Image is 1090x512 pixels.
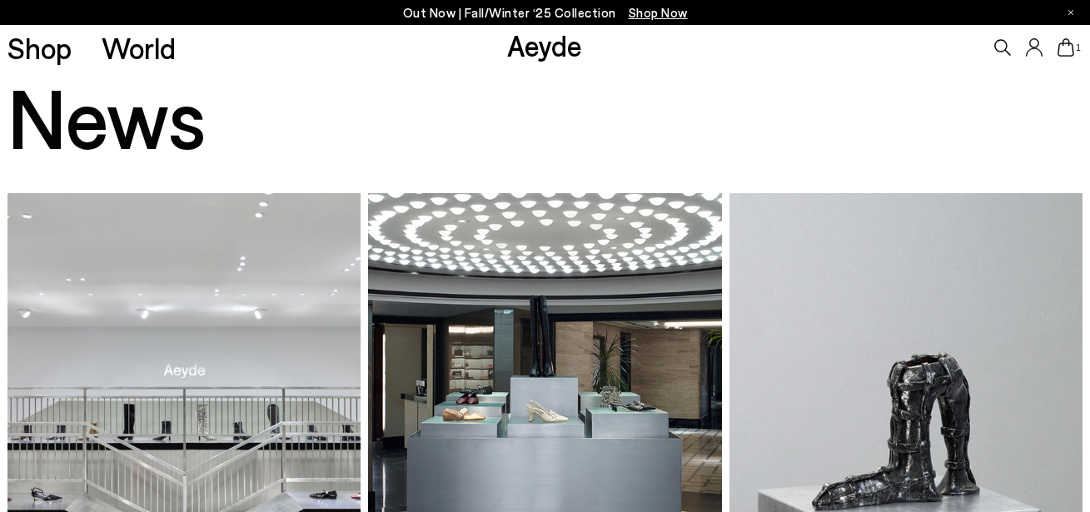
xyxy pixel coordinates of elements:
[7,33,72,62] a: Shop
[629,5,688,20] span: Navigate to /collections/new-in
[507,27,582,62] a: Aeyde
[1058,38,1074,57] a: 1
[102,33,176,62] a: World
[1074,43,1083,52] span: 1
[403,2,688,23] p: Out Now | Fall/Winter ‘25 Collection
[7,70,366,162] div: News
